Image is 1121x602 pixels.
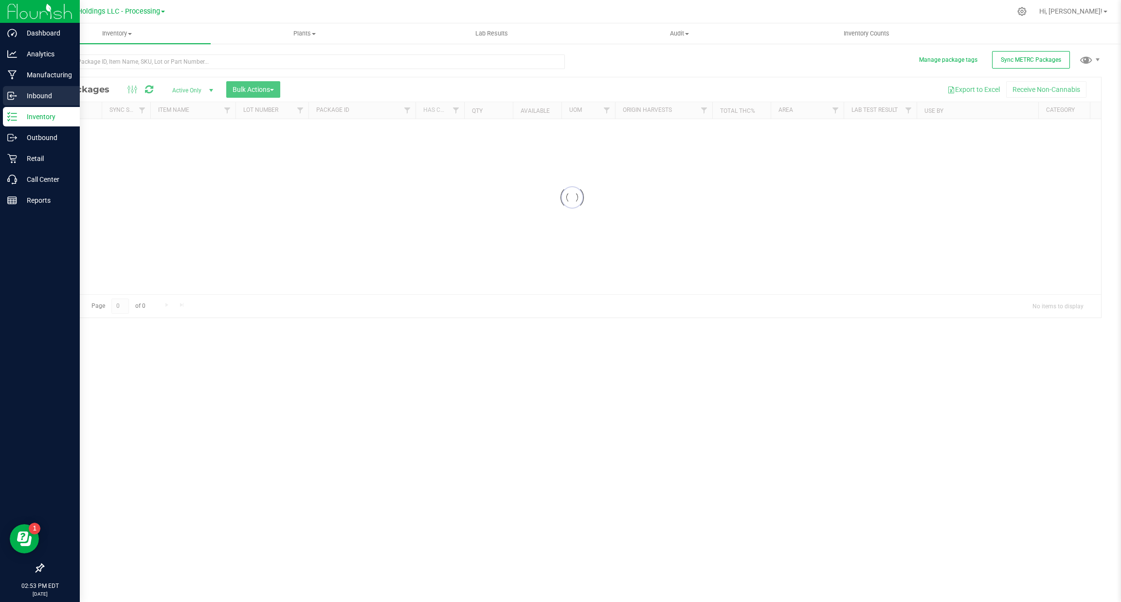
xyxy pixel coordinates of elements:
p: [DATE] [4,590,75,598]
p: Inbound [17,90,75,102]
p: Outbound [17,132,75,143]
p: Manufacturing [17,69,75,81]
span: Riviera Creek Holdings LLC - Processing [34,7,160,16]
span: Inventory Counts [831,29,903,38]
span: Sync METRC Packages [1001,56,1061,63]
button: Sync METRC Packages [992,51,1070,69]
inline-svg: Analytics [7,49,17,59]
button: Manage package tags [919,56,977,64]
span: Plants [211,29,398,38]
span: Inventory [23,29,211,38]
inline-svg: Outbound [7,133,17,142]
p: Analytics [17,48,75,60]
iframe: Resource center [10,524,39,553]
input: Search Package ID, Item Name, SKU, Lot or Part Number... [43,54,565,69]
a: Inventory Counts [773,23,960,44]
inline-svg: Dashboard [7,28,17,38]
a: Audit [586,23,773,44]
p: 02:53 PM EDT [4,582,75,590]
span: Lab Results [462,29,521,38]
div: Manage settings [1016,7,1028,16]
inline-svg: Inventory [7,112,17,122]
span: Audit [586,29,773,38]
inline-svg: Manufacturing [7,70,17,80]
a: Plants [211,23,398,44]
inline-svg: Retail [7,154,17,163]
inline-svg: Reports [7,195,17,205]
p: Retail [17,153,75,164]
a: Inventory [23,23,211,44]
inline-svg: Inbound [7,91,17,101]
inline-svg: Call Center [7,175,17,184]
p: Reports [17,195,75,206]
p: Inventory [17,111,75,123]
a: Lab Results [398,23,585,44]
p: Dashboard [17,27,75,39]
span: Hi, [PERSON_NAME]! [1039,7,1103,15]
p: Call Center [17,174,75,185]
iframe: Resource center unread badge [29,523,40,534]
